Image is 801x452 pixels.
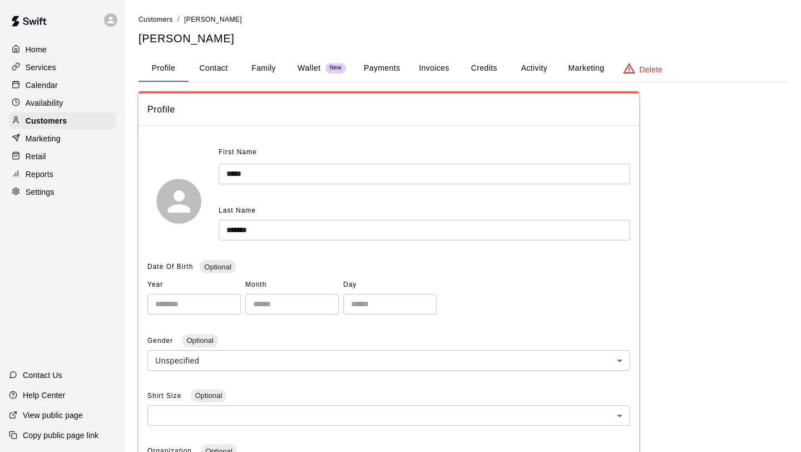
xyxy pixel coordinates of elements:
span: Day [343,276,437,294]
a: Availability [9,95,116,111]
p: Home [26,44,47,55]
a: Customers [139,14,173,23]
p: Retail [26,151,46,162]
a: Customers [9,112,116,129]
a: Services [9,59,116,76]
span: New [325,65,346,72]
span: Month [245,276,339,294]
button: Payments [355,55,409,82]
button: Family [239,55,289,82]
p: Help Center [23,390,65,401]
p: Wallet [298,62,321,74]
div: Unspecified [147,350,630,371]
button: Activity [509,55,559,82]
span: Year [147,276,241,294]
button: Marketing [559,55,613,82]
span: Date Of Birth [147,263,193,271]
span: Optional [182,336,217,345]
p: Delete [640,64,662,75]
p: View public page [23,410,83,421]
p: Contact Us [23,370,62,381]
span: Profile [147,102,630,117]
a: Calendar [9,77,116,94]
span: Optional [200,263,235,271]
span: Customers [139,16,173,23]
button: Contact [189,55,239,82]
button: Invoices [409,55,459,82]
p: Availability [26,97,63,109]
p: Settings [26,186,55,198]
span: Optional [191,391,226,400]
p: Services [26,62,56,73]
nav: breadcrumb [139,13,788,26]
li: / [177,13,180,25]
h5: [PERSON_NAME] [139,31,788,46]
p: Copy public page link [23,430,98,441]
p: Marketing [26,133,61,144]
span: First Name [219,144,257,161]
a: Settings [9,184,116,200]
a: Home [9,41,116,58]
a: Marketing [9,130,116,147]
a: Reports [9,166,116,183]
button: Profile [139,55,189,82]
span: [PERSON_NAME] [184,16,242,23]
div: basic tabs example [139,55,788,82]
a: Retail [9,148,116,165]
p: Reports [26,169,53,180]
span: Last Name [219,207,256,214]
button: Credits [459,55,509,82]
span: Gender [147,337,175,345]
p: Calendar [26,80,58,91]
p: Customers [26,115,67,126]
span: Shirt Size [147,392,184,400]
